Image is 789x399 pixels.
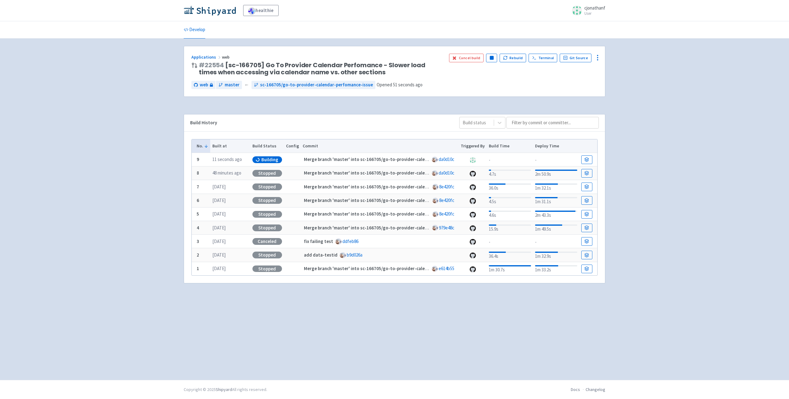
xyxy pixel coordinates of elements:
a: Docs [571,387,580,392]
a: Build Details [581,196,592,205]
button: Pause [486,54,497,62]
div: 2m 50.9s [535,168,577,178]
a: ddfeb86 [342,238,358,244]
a: web [191,81,215,89]
time: [DATE] [212,225,226,231]
div: 36.0s [489,182,531,192]
time: 48 minutes ago [212,170,241,176]
b: 5 [197,211,199,217]
div: 4.7s [489,168,531,178]
div: - [535,237,577,246]
a: Git Source [560,54,591,62]
a: cjonathanf User [568,6,605,15]
img: Shipyard logo [184,6,236,15]
th: Deploy Time [533,139,579,153]
a: b9d026a [347,252,362,258]
th: Commit [301,139,459,153]
input: Filter by commit or committer... [506,117,599,129]
a: Build Details [581,169,592,178]
time: [DATE] [212,197,226,203]
button: No. [197,143,208,149]
div: Stopped [252,265,282,272]
strong: Merge branch 'master' into sc-166705/go-to-provider-calendar-perfomance-issue [304,211,473,217]
a: Build Details [581,183,592,191]
th: Triggered By [459,139,487,153]
strong: Merge branch 'master' into sc-166705/go-to-provider-calendar-perfomance-issue [304,156,473,162]
div: 4.6s [489,209,531,219]
div: - [489,237,531,246]
div: 1m 33.2s [535,264,577,274]
a: e614b55 [439,265,454,271]
a: Develop [184,21,205,39]
a: sc-166705/go-to-provider-calendar-perfomance-issue [251,81,375,89]
span: Building [261,157,278,163]
a: Build Details [581,155,592,164]
div: 1m 30.7s [489,264,531,274]
strong: fix failing test [304,238,333,244]
b: 8 [197,170,199,176]
b: 9 [197,156,199,162]
div: 1m 31.1s [535,196,577,205]
span: Opened [377,82,423,88]
div: - [489,155,531,164]
strong: add data-testid [304,252,337,258]
a: Build Details [581,265,592,273]
a: Changelog [586,387,605,392]
strong: Merge branch 'master' into sc-166705/go-to-provider-calendar-perfomance-issue [304,197,473,203]
b: 6 [197,197,199,203]
div: Copyright © 2025 All rights reserved. [184,386,267,393]
time: 11 seconds ago [212,156,242,162]
b: 2 [197,252,199,258]
div: 1m 49.5s [535,223,577,233]
a: 979e48c [439,225,454,231]
div: Stopped [252,197,282,204]
time: 51 seconds ago [393,82,423,88]
b: 3 [197,238,199,244]
span: web [222,54,231,60]
strong: Merge branch 'master' into sc-166705/go-to-provider-calendar-perfomance-issue [304,184,473,190]
a: Applications [191,54,222,60]
a: 8e420fc [439,211,454,217]
div: Stopped [252,224,282,231]
div: 2m 43.3s [535,209,577,219]
a: 8e420fc [439,197,454,203]
b: 4 [197,225,199,231]
time: [DATE] [212,265,226,271]
strong: Merge branch 'master' into sc-166705/go-to-provider-calendar-perfomance-issue [304,225,473,231]
small: User [584,11,605,15]
div: 15.9s [489,223,531,233]
a: Build Details [581,210,592,219]
strong: Merge branch 'master' into sc-166705/go-to-provider-calendar-perfomance-issue [304,265,473,271]
th: Config [284,139,301,153]
th: Build Time [487,139,533,153]
a: Shipyard [216,387,232,392]
span: web [200,81,208,88]
span: cjonathanf [584,5,605,11]
a: da0d10c [439,170,454,176]
div: 4.5s [489,196,531,205]
a: master [216,81,242,89]
a: Build Details [581,251,592,259]
span: master [225,81,239,88]
div: 1m 32.9s [535,250,577,260]
div: 1m 32.1s [535,182,577,192]
a: #22554 [199,61,224,69]
a: da0d10c [439,156,454,162]
time: [DATE] [212,184,226,190]
time: [DATE] [212,238,226,244]
div: Stopped [252,170,282,177]
button: Cancel build [449,54,484,62]
div: - [535,155,577,164]
time: [DATE] [212,252,226,258]
time: [DATE] [212,211,226,217]
div: Canceled [252,238,282,245]
a: 8e420fc [439,184,454,190]
th: Built at [210,139,250,153]
a: Terminal [529,54,557,62]
div: Stopped [252,252,282,258]
div: Stopped [252,183,282,190]
button: Rebuild [500,54,526,62]
span: sc-166705/go-to-provider-calendar-perfomance-issue [260,81,373,88]
b: 7 [197,184,199,190]
div: Build History [190,119,449,126]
